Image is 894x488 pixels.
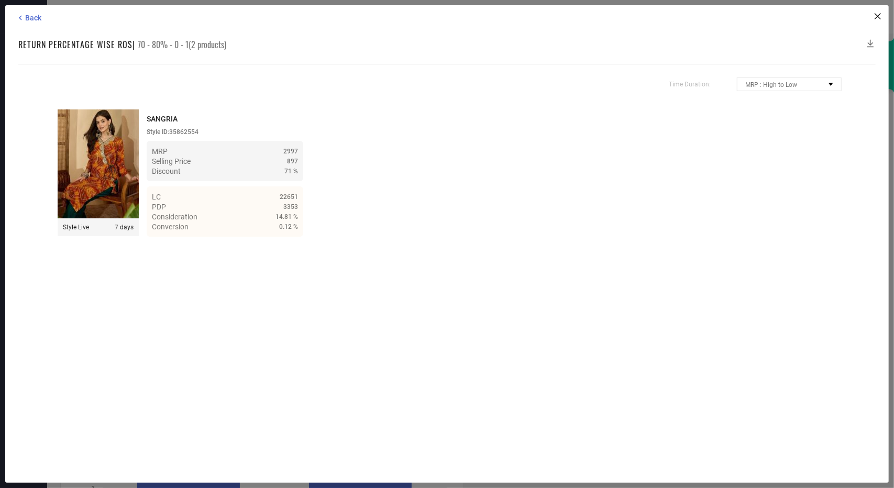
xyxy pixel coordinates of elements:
span: 2997 [283,148,298,155]
span: Consideration [152,213,197,221]
span: Style Live [63,224,89,231]
span: PDP [152,203,166,211]
span: 70 - 80% - 0 - 1(2 products) [138,38,226,51]
img: Style preview image [58,109,139,218]
span: Conversion [152,223,189,231]
span: 71 % [284,168,298,175]
span: MRP : High to Low [745,81,797,88]
span: LC [152,193,161,201]
span: MRP [152,147,168,156]
span: 7 [115,224,118,231]
span: days [115,224,134,231]
span: Time Duration: [669,81,711,88]
h1: Return Percentage Wise ROS | [18,38,135,51]
span: 0.12 % [279,223,298,230]
span: Selling Price [152,157,191,165]
span: 22651 [280,193,298,201]
span: 3353 [283,203,298,210]
span: 14.81 % [275,213,298,220]
span: 897 [287,158,298,165]
span: Back [25,14,41,22]
span: SANGRIA [147,115,178,123]
div: Style ID: 35862554 [147,128,303,136]
span: Discount [152,167,181,175]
